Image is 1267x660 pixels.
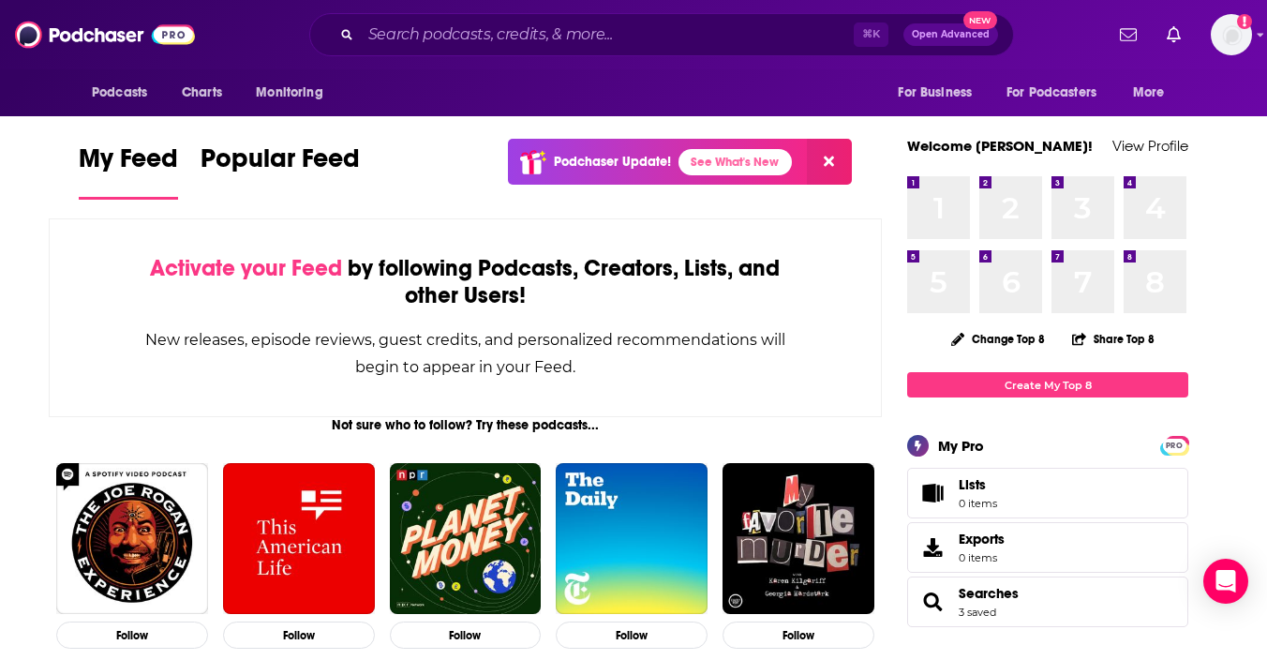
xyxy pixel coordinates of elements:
[959,606,996,619] a: 3 saved
[1159,19,1188,51] a: Show notifications dropdown
[959,585,1019,602] a: Searches
[885,75,995,111] button: open menu
[256,80,322,106] span: Monitoring
[723,463,874,615] img: My Favorite Murder with Karen Kilgariff and Georgia Hardstark
[92,80,147,106] span: Podcasts
[182,80,222,106] span: Charts
[1120,75,1188,111] button: open menu
[1237,14,1252,29] svg: Add a profile image
[56,463,208,615] img: The Joe Rogan Experience
[907,137,1093,155] a: Welcome [PERSON_NAME]!
[1203,559,1248,604] div: Open Intercom Messenger
[243,75,347,111] button: open menu
[56,622,208,649] button: Follow
[940,327,1056,351] button: Change Top 8
[678,149,792,175] a: See What's New
[79,142,178,200] a: My Feed
[907,468,1188,518] a: Lists
[223,463,375,615] img: This American Life
[1112,137,1188,155] a: View Profile
[914,480,951,506] span: Lists
[1006,80,1096,106] span: For Podcasters
[938,437,984,455] div: My Pro
[15,17,195,52] img: Podchaser - Follow, Share and Rate Podcasts
[907,577,1188,627] span: Searches
[959,497,997,510] span: 0 items
[361,20,854,50] input: Search podcasts, credits, & more...
[1163,438,1185,452] a: PRO
[907,522,1188,573] a: Exports
[912,30,990,39] span: Open Advanced
[201,142,360,200] a: Popular Feed
[143,326,787,381] div: New releases, episode reviews, guest credits, and personalized recommendations will begin to appe...
[556,463,708,615] img: The Daily
[390,463,542,615] img: Planet Money
[959,476,997,493] span: Lists
[390,622,542,649] button: Follow
[1112,19,1144,51] a: Show notifications dropdown
[1211,14,1252,55] button: Show profile menu
[223,622,375,649] button: Follow
[959,476,986,493] span: Lists
[1211,14,1252,55] img: User Profile
[49,417,882,433] div: Not sure who to follow? Try these podcasts...
[143,255,787,309] div: by following Podcasts, Creators, Lists, and other Users!
[994,75,1124,111] button: open menu
[1071,321,1155,357] button: Share Top 8
[854,22,888,47] span: ⌘ K
[959,531,1005,547] span: Exports
[907,372,1188,397] a: Create My Top 8
[309,13,1014,56] div: Search podcasts, credits, & more...
[963,11,997,29] span: New
[556,622,708,649] button: Follow
[914,589,951,615] a: Searches
[1163,439,1185,453] span: PRO
[898,80,972,106] span: For Business
[554,154,671,170] p: Podchaser Update!
[79,75,171,111] button: open menu
[1211,14,1252,55] span: Logged in as mgalandak
[959,551,1005,564] span: 0 items
[170,75,233,111] a: Charts
[914,534,951,561] span: Exports
[903,23,998,46] button: Open AdvancedNew
[150,254,342,282] span: Activate your Feed
[723,622,874,649] button: Follow
[79,142,178,186] span: My Feed
[1133,80,1165,106] span: More
[201,142,360,186] span: Popular Feed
